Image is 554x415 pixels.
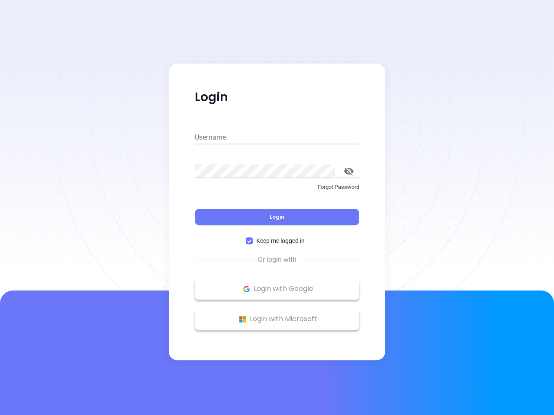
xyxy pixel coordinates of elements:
button: Google Logo Login with Google [195,278,359,300]
img: Google Logo [241,284,252,294]
button: toggle password visibility [338,161,359,182]
p: Login [195,89,359,105]
p: Login with Microsoft [199,313,355,326]
p: Forgot Password [195,183,359,192]
button: Microsoft Logo Login with Microsoft [195,308,359,330]
a: Forgot Password [195,183,359,198]
img: Microsoft Logo [237,314,248,325]
p: Login with Google [199,282,355,295]
span: Login [270,213,284,220]
span: Keep me logged in [253,236,308,246]
span: Or login with [254,255,301,265]
button: Login [195,209,359,225]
